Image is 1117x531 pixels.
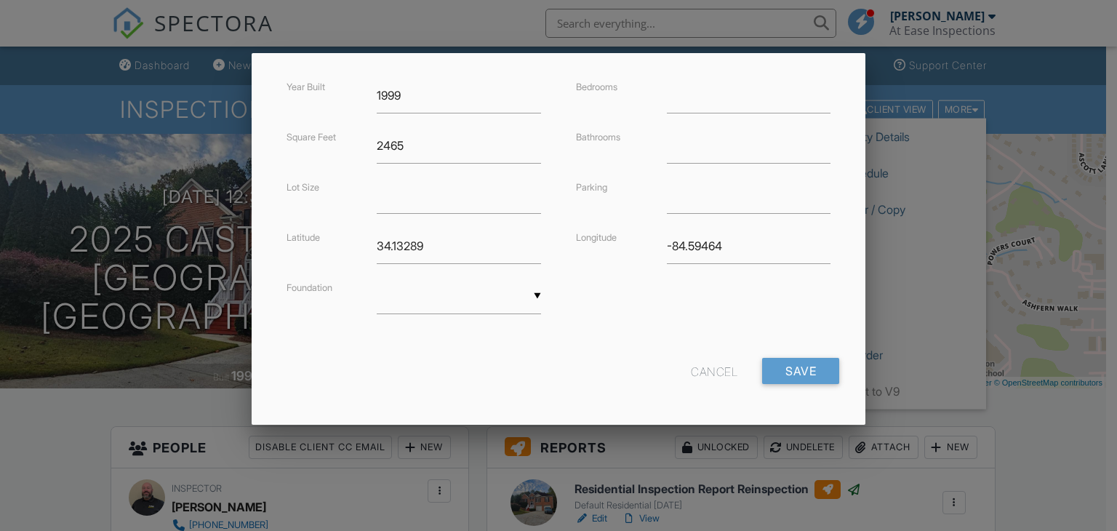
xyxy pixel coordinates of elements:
label: Bathrooms [576,132,620,143]
label: Parking [576,182,607,193]
label: Bedrooms [576,81,617,92]
input: Save [762,358,839,384]
label: Longitude [576,232,617,243]
label: Foundation [287,282,332,293]
div: Cancel [691,358,737,384]
label: Year Built [287,81,325,92]
label: Lot Size [287,182,319,193]
label: Square Feet [287,132,336,143]
label: Latitude [287,232,320,243]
